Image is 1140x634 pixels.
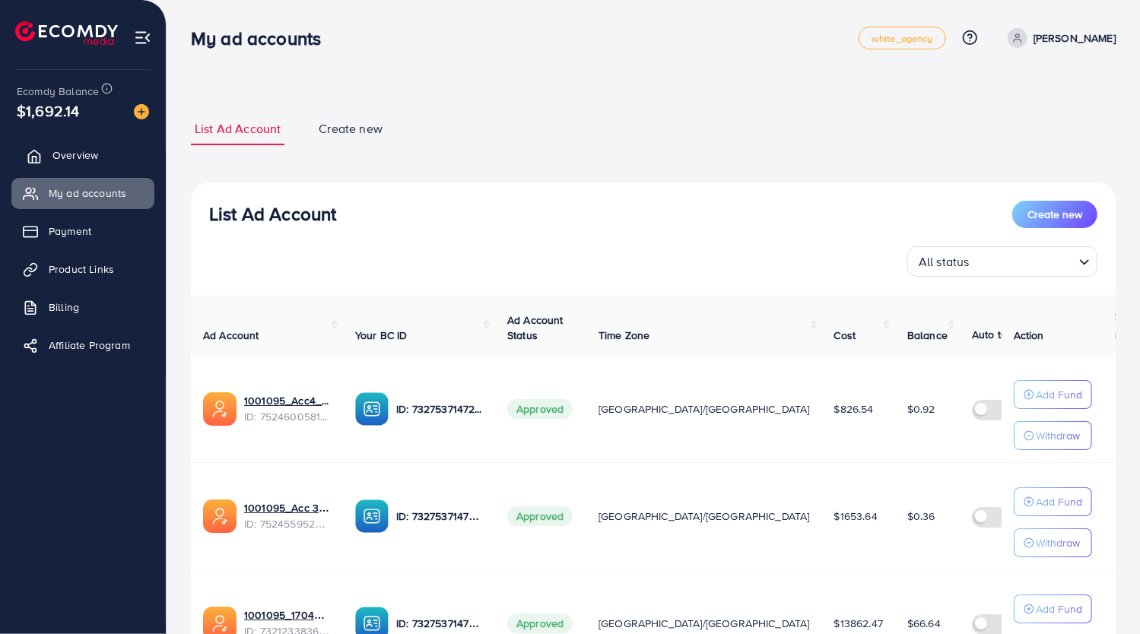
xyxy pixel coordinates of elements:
[507,312,564,343] span: Ad Account Status
[11,330,154,360] a: Affiliate Program
[396,400,483,418] p: ID: 7327537147282571265
[907,616,941,631] span: $66.64
[916,251,973,273] span: All status
[11,254,154,284] a: Product Links
[195,120,281,138] span: List Ad Account
[355,499,389,533] img: ic-ba-acc.ded83a64.svg
[907,401,935,417] span: $0.92
[907,328,948,343] span: Balance
[244,607,331,623] a: 1001095_1704607619722
[507,613,573,633] span: Approved
[1027,207,1082,222] span: Create new
[834,328,856,343] span: Cost
[11,140,154,170] a: Overview
[319,120,383,138] span: Create new
[907,246,1097,277] div: Search for option
[203,328,259,343] span: Ad Account
[203,499,237,533] img: ic-ads-acc.e4c84228.svg
[49,185,126,201] span: My ad accounts
[1036,534,1080,552] p: Withdraw
[599,616,810,631] span: [GEOGRAPHIC_DATA]/[GEOGRAPHIC_DATA]
[972,325,1029,344] p: Auto top-up
[872,33,933,43] span: white_agency
[859,27,946,49] a: white_agency
[203,392,237,426] img: ic-ads-acc.e4c84228.svg
[244,409,331,424] span: ID: 7524600581361696769
[396,614,483,632] p: ID: 7327537147282571265
[1034,29,1116,47] p: [PERSON_NAME]
[1002,28,1116,48] a: [PERSON_NAME]
[1014,421,1092,450] button: Withdraw
[52,147,98,163] span: Overview
[49,300,79,315] span: Billing
[1012,201,1097,228] button: Create new
[1036,600,1082,618] p: Add Fund
[1014,380,1092,409] button: Add Fund
[244,393,331,408] a: 1001095_Acc4_1751957612300
[244,393,331,424] div: <span class='underline'>1001095_Acc4_1751957612300</span></br>7524600581361696769
[244,500,331,515] a: 1001095_Acc 3_1751948238983
[134,29,151,46] img: menu
[191,27,333,49] h3: My ad accounts
[17,100,79,122] span: $1,692.14
[11,292,154,322] a: Billing
[1014,487,1092,516] button: Add Fund
[599,401,810,417] span: [GEOGRAPHIC_DATA]/[GEOGRAPHIC_DATA]
[209,203,336,225] h3: List Ad Account
[134,104,149,119] img: image
[17,84,99,99] span: Ecomdy Balance
[834,616,883,631] span: $13862.47
[834,509,878,524] span: $1653.64
[244,516,331,531] span: ID: 7524559526306070535
[1036,385,1082,404] p: Add Fund
[907,509,935,524] span: $0.36
[834,401,874,417] span: $826.54
[244,500,331,531] div: <span class='underline'>1001095_Acc 3_1751948238983</span></br>7524559526306070535
[1014,328,1044,343] span: Action
[11,216,154,246] a: Payment
[355,392,389,426] img: ic-ba-acc.ded83a64.svg
[599,328,649,343] span: Time Zone
[49,262,114,277] span: Product Links
[507,399,573,419] span: Approved
[49,338,130,353] span: Affiliate Program
[507,506,573,526] span: Approved
[599,509,810,524] span: [GEOGRAPHIC_DATA]/[GEOGRAPHIC_DATA]
[396,507,483,525] p: ID: 7327537147282571265
[1036,493,1082,511] p: Add Fund
[1036,426,1080,445] p: Withdraw
[1075,566,1129,623] iframe: Chat
[355,328,408,343] span: Your BC ID
[15,21,118,45] img: logo
[1014,594,1092,623] button: Add Fund
[1014,528,1092,557] button: Withdraw
[49,223,91,239] span: Payment
[11,178,154,208] a: My ad accounts
[974,248,1073,273] input: Search for option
